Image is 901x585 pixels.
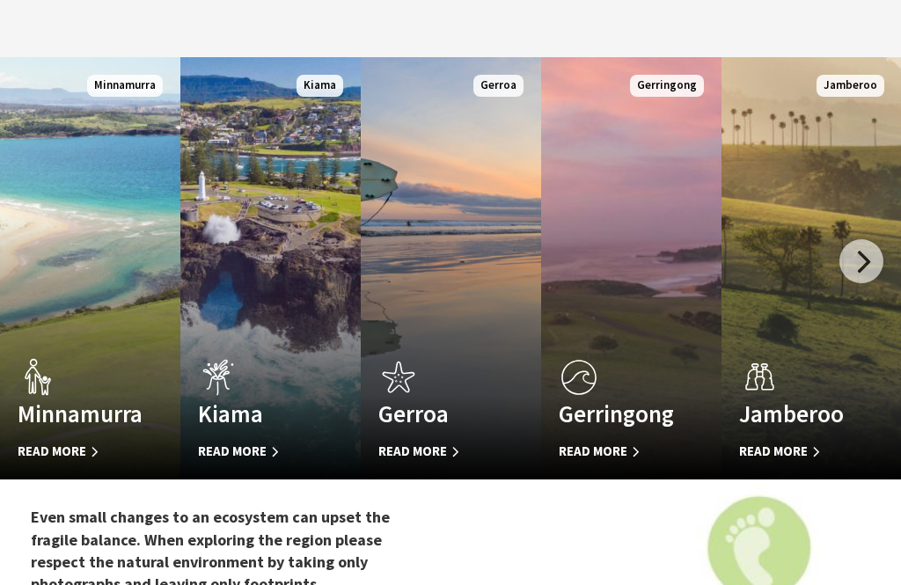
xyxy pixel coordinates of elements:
[378,442,496,463] span: Read More
[198,442,316,463] span: Read More
[559,400,677,428] h4: Gerringong
[739,442,857,463] span: Read More
[180,58,361,480] a: Custom Image Used Kiama Read More Kiama
[559,442,677,463] span: Read More
[739,400,857,428] h4: Jamberoo
[361,58,541,480] a: Custom Image Used Gerroa Read More Gerroa
[18,442,136,463] span: Read More
[473,76,524,98] span: Gerroa
[297,76,343,98] span: Kiama
[87,76,163,98] span: Minnamurra
[198,400,316,428] h4: Kiama
[817,76,884,98] span: Jamberoo
[18,400,136,428] h4: Minnamurra
[378,400,496,428] h4: Gerroa
[541,58,722,480] a: Custom Image Used Gerringong Read More Gerringong
[630,76,704,98] span: Gerringong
